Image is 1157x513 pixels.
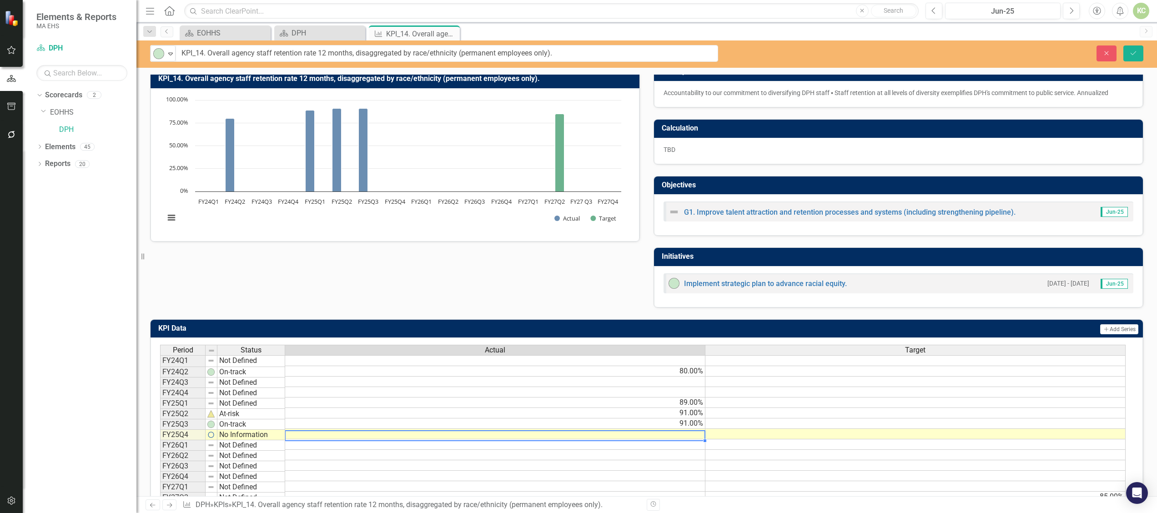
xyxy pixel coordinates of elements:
[563,214,580,222] text: Actual
[554,215,580,222] button: Show Actual
[217,388,285,398] td: Not Defined
[160,388,206,398] td: FY24Q4
[278,197,299,206] text: FY24Q4
[411,197,432,206] text: FY26Q1
[207,379,215,386] img: 8DAGhfEEPCf229AAAAAElFTkSuQmCC
[598,197,619,206] text: FY27Q4
[160,472,206,482] td: FY26Q4
[544,197,565,206] text: FY27Q2
[160,482,206,493] td: FY27Q1
[491,197,512,206] text: FY26Q4
[662,181,1138,189] h3: Objectives
[905,346,926,354] span: Target
[160,451,206,461] td: FY26Q2
[160,430,206,440] td: FY25Q4
[36,43,127,54] a: DPH
[232,500,603,509] div: KPI_14. Overall agency staff retention rate 12 months, disaggregated by race/ethnicity (permanent...
[285,397,705,408] td: 89.00%
[1100,324,1138,334] button: Add Series
[438,197,458,206] text: FY26Q2
[169,164,188,172] text: 25.00%
[1133,3,1149,19] button: KC
[207,400,215,407] img: 8DAGhfEEPCf229AAAAAElFTkSuQmCC
[180,186,188,195] text: 0%
[285,408,705,418] td: 91.00%
[173,346,193,354] span: Period
[153,48,164,59] img: On-track
[50,107,136,118] a: EOHHS
[705,492,1126,502] td: 85.00%
[464,197,485,206] text: FY26Q3
[45,142,75,152] a: Elements
[871,5,916,17] button: Search
[662,124,1138,132] h3: Calculation
[217,451,285,461] td: Not Defined
[217,377,285,388] td: Not Defined
[184,3,919,19] input: Search ClearPoint...
[36,22,116,30] small: MA EHS
[207,452,215,459] img: 8DAGhfEEPCf229AAAAAElFTkSuQmCC
[160,96,630,232] div: Chart. Highcharts interactive chart.
[197,27,268,39] div: EOHHS
[292,27,363,39] div: DPH
[158,75,635,83] h3: KPI_14. Overall agency staff retention rate 12 months, disaggregated by race/ethnicity (permanent...
[225,197,245,206] text: FY24Q2
[217,482,285,493] td: Not Defined
[160,367,206,377] td: FY24Q2
[36,11,116,22] span: Elements & Reports
[1101,207,1128,217] span: Jun-25
[669,278,679,289] img: On-track
[217,430,285,440] td: No Information
[662,252,1138,261] h3: Initiatives
[485,346,505,354] span: Actual
[226,119,235,192] path: FY24Q2, 80. Actual.
[207,442,215,449] img: 8DAGhfEEPCf229AAAAAElFTkSuQmCC
[182,500,640,510] div: » »
[182,27,268,39] a: EOHHS
[169,141,188,149] text: 50.00%
[217,493,285,503] td: Not Defined
[160,377,206,388] td: FY24Q3
[45,159,70,169] a: Reports
[217,419,285,430] td: On-track
[59,125,136,135] a: DPH
[36,65,127,81] input: Search Below...
[217,398,285,409] td: Not Defined
[305,197,325,206] text: FY25Q1
[285,366,705,377] td: 80.00%
[385,197,406,206] text: FY25Q4
[207,431,215,438] img: RFFIe5fH8O4AAAAASUVORK5CYII=
[160,419,206,430] td: FY25Q3
[684,279,847,288] a: Implement strategic plan to advance racial equity.
[80,143,95,151] div: 45
[166,95,188,103] text: 100.00%
[518,197,538,206] text: FY27Q1
[169,118,188,126] text: 75.00%
[217,367,285,377] td: On-track
[160,493,206,503] td: FY27Q2
[207,357,215,364] img: 8DAGhfEEPCf229AAAAAElFTkSuQmCC
[207,368,215,376] img: p8JqxPHXvMQAAAABJRU5ErkJggg==
[160,409,206,419] td: FY25Q2
[664,145,1133,154] p: TBD
[669,206,679,217] img: Not Defined
[332,197,352,206] text: FY25Q2
[207,410,215,417] img: scjav2o1lq9WVJSsPACPtRjTYziQaFwB539rLabf52GF502sg1daiu0V1E30NtgHyKoN3kFdZc1Bb6WusoWVfwHTiViwlOWyL...
[948,6,1057,17] div: Jun-25
[217,355,285,367] td: Not Defined
[217,461,285,472] td: Not Defined
[217,472,285,482] td: Not Defined
[207,463,215,470] img: 8DAGhfEEPCf229AAAAAElFTkSuQmCC
[207,473,215,480] img: 8DAGhfEEPCf229AAAAAElFTkSuQmCC
[1126,482,1148,504] div: Open Intercom Messenger
[160,96,626,232] svg: Interactive chart
[590,215,617,222] button: Show Target
[196,500,210,509] a: DPH
[684,208,1016,216] a: G1. Improve talent attraction and retention processes and systems (including strengthening pipeli...
[158,324,573,332] h3: KPI Data
[217,440,285,451] td: Not Defined
[160,398,206,409] td: FY25Q1
[207,494,215,501] img: 8DAGhfEEPCf229AAAAAElFTkSuQmCC
[241,346,262,354] span: Status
